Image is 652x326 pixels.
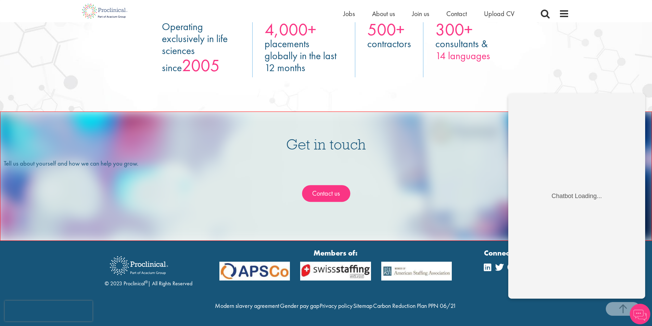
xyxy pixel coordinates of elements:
[412,9,429,18] a: Join us
[265,18,316,40] span: 4,000+
[353,302,372,310] a: Sitemap
[4,159,648,219] div: Tell us about yourself and how we can help you grow.
[219,248,452,258] strong: Members of:
[343,9,355,18] a: Jobs
[435,18,473,40] span: 300+
[105,251,192,288] div: © 2023 Proclinical | All Rights Reserved
[215,302,279,310] a: Modern slavery agreement
[214,262,295,281] img: APSCo
[367,18,405,40] span: 500+
[435,50,490,62] span: 14 languages
[423,17,502,77] li: consultants &
[253,17,355,77] li: placements globally in the last 12 months
[376,262,457,281] img: APSCo
[320,302,353,310] a: Privacy policy
[295,262,376,281] img: APSCo
[105,251,173,280] img: Proclinical Recruitment
[4,137,648,152] h3: Get in touch
[182,54,220,76] span: 2005
[280,302,319,310] a: Gender pay gap
[150,17,253,77] li: Operating exclusively in life sciences since
[302,185,350,202] a: Contact us
[630,304,650,324] img: Chatbot
[484,248,542,258] strong: Connect with us:
[5,301,92,321] iframe: reCAPTCHA
[43,99,93,106] div: Chatbot Loading...
[145,279,148,285] sup: ®
[446,9,467,18] a: Contact
[355,17,423,77] li: contractors
[373,302,456,310] a: Carbon Reduction Plan PPN 06/21
[372,9,395,18] a: About us
[484,9,514,18] a: Upload CV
